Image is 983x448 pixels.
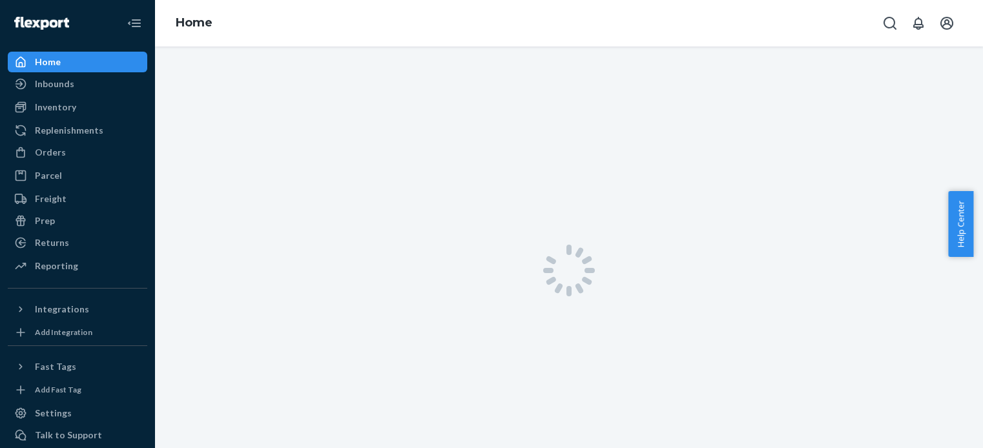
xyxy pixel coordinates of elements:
[35,101,76,114] div: Inventory
[35,360,76,373] div: Fast Tags
[121,10,147,36] button: Close Navigation
[8,425,147,445] a: Talk to Support
[14,17,69,30] img: Flexport logo
[35,146,66,159] div: Orders
[35,214,55,227] div: Prep
[8,256,147,276] a: Reporting
[905,10,931,36] button: Open notifications
[35,169,62,182] div: Parcel
[35,384,81,395] div: Add Fast Tag
[35,56,61,68] div: Home
[35,124,103,137] div: Replenishments
[8,403,147,423] a: Settings
[35,407,72,420] div: Settings
[8,232,147,253] a: Returns
[8,356,147,377] button: Fast Tags
[35,303,89,316] div: Integrations
[165,5,223,42] ol: breadcrumbs
[8,382,147,398] a: Add Fast Tag
[877,10,903,36] button: Open Search Box
[8,188,147,209] a: Freight
[8,120,147,141] a: Replenishments
[176,15,212,30] a: Home
[8,52,147,72] a: Home
[8,142,147,163] a: Orders
[35,429,102,442] div: Talk to Support
[8,165,147,186] a: Parcel
[35,192,67,205] div: Freight
[35,236,69,249] div: Returns
[948,191,973,257] button: Help Center
[8,97,147,117] a: Inventory
[8,210,147,231] a: Prep
[35,327,92,338] div: Add Integration
[8,325,147,340] a: Add Integration
[35,77,74,90] div: Inbounds
[8,299,147,320] button: Integrations
[934,10,960,36] button: Open account menu
[35,260,78,272] div: Reporting
[8,74,147,94] a: Inbounds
